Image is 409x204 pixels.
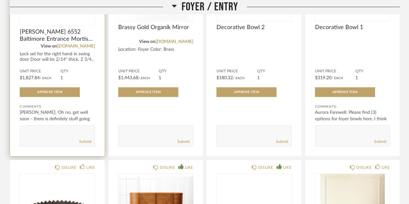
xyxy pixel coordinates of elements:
[118,76,138,80] span: $1,443.68
[185,164,193,171] div: LIKE
[216,87,277,97] button: Approve Item
[234,91,259,94] span: Approve Item
[86,164,95,171] div: LIKE
[315,87,375,97] button: Approve Item
[276,139,288,145] a: Submit
[355,76,358,80] span: 1
[315,109,390,129] div: Aurora Farewell: Please find (3) options for foyer bowls here. I think ...
[20,109,95,129] div: [PERSON_NAME]: Oh no, get well soon - there is definitely stuff going around...
[257,76,260,80] span: 1
[118,87,178,97] button: Approve Item
[382,164,390,171] div: LIKE
[159,76,161,80] span: 1
[20,87,80,97] button: Approve Item
[20,103,95,110] div: Comments:
[257,69,292,74] span: QTY
[159,69,193,74] span: QTY
[315,69,356,74] span: Unit Price
[41,44,57,48] span: View on
[57,44,95,48] a: [DOMAIN_NAME]
[315,76,331,80] span: $319.20
[37,91,62,94] span: Approve Item
[20,28,95,43] span: [PERSON_NAME] 6552 Baltimore Entrance Mortise Handleset
[20,76,40,80] span: $1,827.84
[136,91,161,94] span: Approve Item
[61,164,77,171] div: DISLIKE
[216,24,292,31] span: Decorative Bowl 2
[216,69,257,74] span: Unit Price
[138,77,150,80] span: / Each
[79,139,91,145] a: Submit
[139,39,155,44] span: View on
[331,77,343,80] span: / Each
[315,103,390,110] div: Comments:
[356,164,372,171] div: DISLIKE
[315,24,390,31] span: Decorative Bowl 1
[233,77,245,80] span: / Each
[374,139,386,145] a: Submit
[160,164,175,171] div: DISLIKE
[118,47,194,52] div: Location: Foyer Color: Brass
[60,69,95,74] span: QTY
[332,91,358,94] span: Approve Item
[40,77,51,80] span: / Each
[355,69,390,74] span: QTY
[20,69,60,74] span: Unit Price
[177,139,190,145] a: Submit
[118,24,194,31] span: Brassy Gold Organik Mirror
[258,164,273,171] div: DISLIKE
[60,76,63,80] span: 1
[155,39,193,44] a: [DOMAIN_NAME]
[216,76,233,80] span: $180.32
[20,51,95,62] div: Lock set for the right hand in swing door Door will be 2/14" thick, 2 3/4...
[283,164,291,171] div: LIKE
[118,69,159,74] span: Unit Price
